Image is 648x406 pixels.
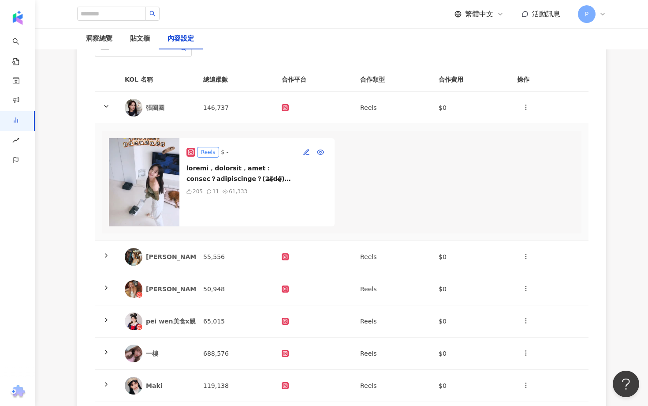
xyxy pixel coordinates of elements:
[86,34,112,44] div: 洞察總覽
[125,345,142,362] img: KOL Avatar
[196,370,275,402] td: 119,138
[146,285,203,293] div: [PERSON_NAME]
[432,338,510,370] td: $0
[353,370,432,402] td: Reels
[275,68,353,92] th: 合作平台
[118,68,196,92] th: KOL 名稱
[353,241,432,273] td: Reels
[532,10,560,18] span: 活動訊息
[9,385,26,399] img: chrome extension
[585,9,588,19] span: P
[125,280,142,298] img: KOL Avatar
[12,32,30,66] a: search
[109,138,179,226] img: post-image
[146,317,224,326] div: pei wen美食x親子x迪士尼
[196,338,275,370] td: 688,576
[12,132,19,151] span: rise
[193,188,203,195] div: 205
[146,103,189,112] div: 張圈圈
[353,338,432,370] td: Reels
[510,68,588,92] th: 操作
[353,305,432,338] td: Reels
[432,92,510,124] td: $0
[432,273,510,305] td: $0
[125,377,142,395] img: KOL Avatar
[353,92,432,124] td: Reels
[149,11,156,17] span: search
[432,68,510,92] th: 合作費用
[130,34,150,44] div: 貼文牆
[196,273,275,305] td: 50,948
[465,9,493,19] span: 繁體中文
[196,68,275,92] th: 總追蹤數
[613,371,639,397] iframe: Help Scout Beacon - Open
[125,248,142,266] img: KOL Avatar
[221,148,228,157] div: $ -
[196,92,275,124] td: 146,737
[168,34,194,44] div: 內容設定
[432,370,510,402] td: $0
[146,349,189,358] div: 一樓
[125,312,142,330] img: KOL Avatar
[146,252,203,261] div: [PERSON_NAME]
[353,68,432,92] th: 合作類型
[186,163,328,184] div: loremi，dolorsit，amet： consec？adipiscinge？(2s̴̶̷͈᷄do̴̶̷͈᷅) eiusmodtem、incidid、utlabor⋯etdoloremagn...
[212,188,219,195] div: 11
[432,305,510,338] td: $0
[353,273,432,305] td: Reels
[197,147,219,158] div: Reels
[11,11,25,25] img: logo icon
[196,241,275,273] td: 55,556
[125,99,142,117] img: KOL Avatar
[229,188,247,195] div: 61,333
[432,241,510,273] td: $0
[146,381,189,390] div: Maki
[196,305,275,338] td: 65,015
